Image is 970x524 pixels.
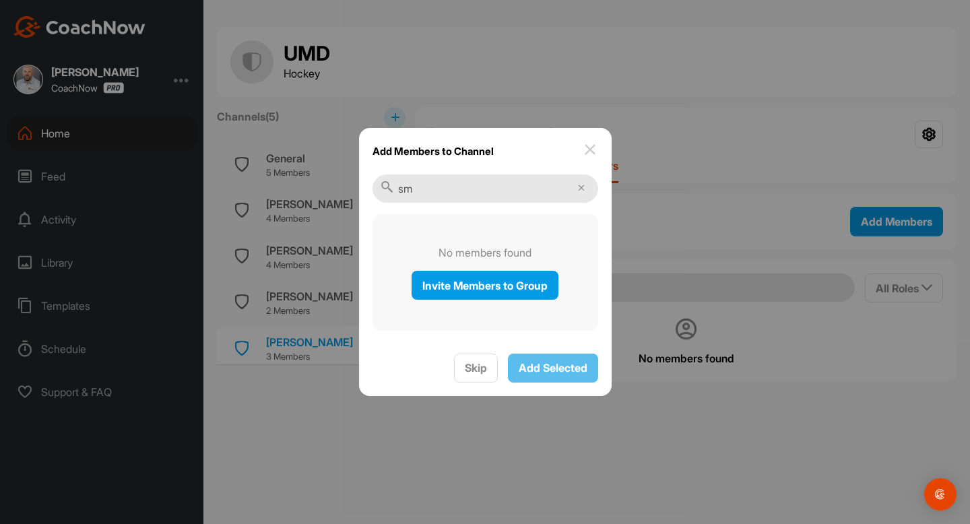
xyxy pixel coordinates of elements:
[439,244,531,261] span: No members found
[422,279,548,292] span: Invite Members to Group
[582,141,598,158] img: close
[454,354,498,383] button: Skip
[924,478,957,511] div: Open Intercom Messenger
[465,361,487,374] span: Skip
[373,174,598,203] input: Search Members
[373,141,494,161] h1: Add Members to Channel
[412,271,558,300] button: Invite Members to Group
[508,354,598,383] button: Add Selected
[519,361,587,374] span: Add Selected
